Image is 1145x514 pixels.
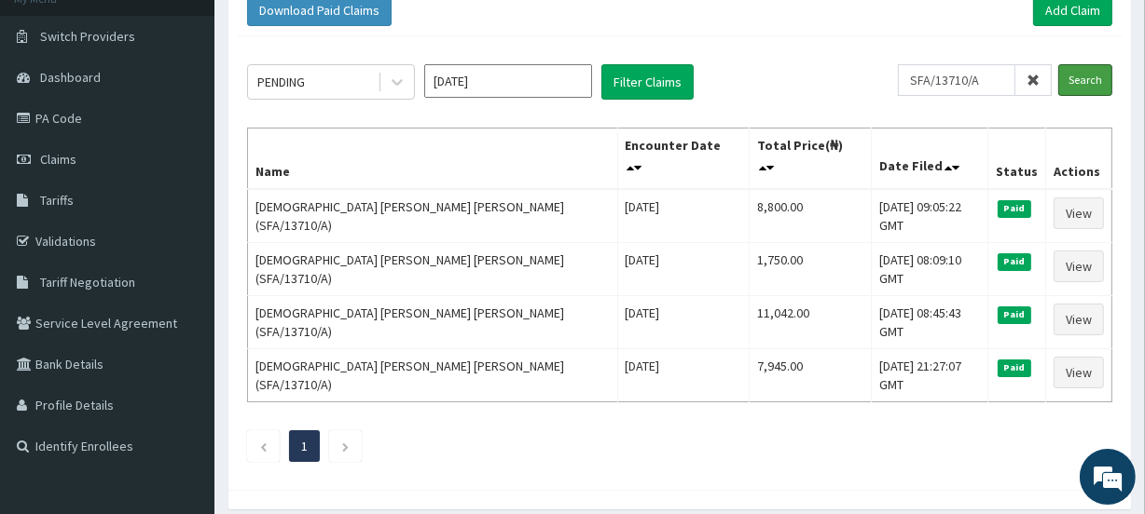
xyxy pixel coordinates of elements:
td: [DEMOGRAPHIC_DATA] [PERSON_NAME] [PERSON_NAME] (SFA/13710/A) [248,349,618,402]
th: Actions [1045,128,1111,190]
span: Tariffs [40,192,74,209]
a: Next page [341,438,350,454]
td: [DATE] 08:45:43 GMT [871,296,987,349]
td: [DATE] [617,349,750,402]
input: Search [1058,64,1112,96]
span: We're online! [108,144,257,332]
td: [DATE] [617,243,750,296]
button: Filter Claims [601,64,694,100]
td: [DATE] 09:05:22 GMT [871,189,987,243]
td: 8,800.00 [750,189,872,243]
a: View [1054,197,1104,229]
a: View [1054,250,1104,282]
td: [DATE] [617,189,750,243]
td: [DEMOGRAPHIC_DATA] [PERSON_NAME] [PERSON_NAME] (SFA/13710/A) [248,296,618,349]
th: Status [987,128,1045,190]
a: View [1054,304,1104,335]
td: [DEMOGRAPHIC_DATA] [PERSON_NAME] [PERSON_NAME] (SFA/13710/A) [248,189,618,243]
div: Minimize live chat window [306,9,351,54]
span: Claims [40,151,76,168]
input: Search by HMO ID [898,64,1015,96]
span: Paid [998,306,1031,323]
td: 7,945.00 [750,349,872,402]
span: Paid [998,359,1031,376]
textarea: Type your message and hit 'Enter' [9,328,355,393]
span: Paid [998,200,1031,217]
td: 1,750.00 [750,243,872,296]
span: Dashboard [40,69,101,86]
div: Chat with us now [97,104,313,128]
img: d_794563401_company_1708531726252_794563401 [34,93,76,140]
span: Paid [998,253,1031,270]
td: [DEMOGRAPHIC_DATA] [PERSON_NAME] [PERSON_NAME] (SFA/13710/A) [248,243,618,296]
th: Encounter Date [617,128,750,190]
a: Previous page [259,438,268,454]
div: PENDING [257,73,305,91]
th: Total Price(₦) [750,128,872,190]
span: Switch Providers [40,28,135,45]
th: Date Filed [871,128,987,190]
td: [DATE] 21:27:07 GMT [871,349,987,402]
td: 11,042.00 [750,296,872,349]
input: Select Month and Year [424,64,592,98]
span: Tariff Negotiation [40,274,135,291]
td: [DATE] 08:09:10 GMT [871,243,987,296]
td: [DATE] [617,296,750,349]
th: Name [248,128,618,190]
a: Page 1 is your current page [301,438,308,454]
a: View [1054,357,1104,388]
